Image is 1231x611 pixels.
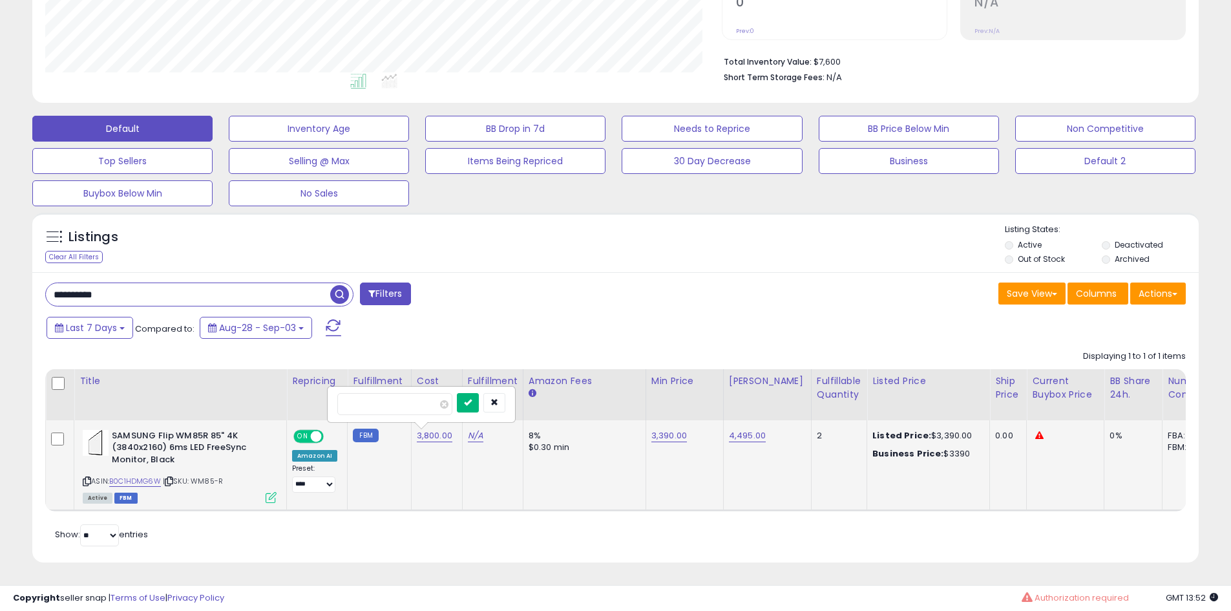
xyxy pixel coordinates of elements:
[83,493,112,504] span: All listings currently available for purchase on Amazon
[817,374,861,402] div: Fulfillable Quantity
[872,447,943,460] b: Business Price:
[353,429,378,442] small: FBM
[1018,253,1065,264] label: Out of Stock
[1130,283,1186,305] button: Actions
[79,374,281,388] div: Title
[872,448,980,460] div: $3390
[622,148,802,174] button: 30 Day Decrease
[135,323,195,335] span: Compared to:
[167,592,224,604] a: Privacy Policy
[322,431,342,442] span: OFF
[872,430,980,442] div: $3,390.00
[995,374,1021,402] div: Ship Price
[55,528,148,541] span: Show: entries
[729,374,806,388] div: [PERSON_NAME]
[109,476,161,487] a: B0C1HDMG6W
[529,430,636,442] div: 8%
[112,430,269,469] b: SAMSUNG Flip WM85R 85" 4K (3840x2160) 6ms LED FreeSync Monitor, Black
[724,56,812,67] b: Total Inventory Value:
[651,374,718,388] div: Min Price
[66,321,117,334] span: Last 7 Days
[995,430,1016,442] div: 0.00
[974,27,1000,35] small: Prev: N/A
[292,464,337,493] div: Preset:
[425,148,605,174] button: Items Being Repriced
[724,53,1176,69] li: $7,600
[817,430,857,442] div: 2
[292,374,342,388] div: Repricing
[1110,374,1157,402] div: BB Share 24h.
[1166,592,1218,604] span: 2025-09-12 13:52 GMT
[1110,430,1152,442] div: 0%
[13,592,224,605] div: seller snap | |
[292,450,337,462] div: Amazon AI
[13,592,60,604] strong: Copyright
[651,429,687,442] a: 3,390.00
[1015,116,1195,142] button: Non Competitive
[468,374,518,402] div: Fulfillment Cost
[1076,287,1117,300] span: Columns
[45,251,103,263] div: Clear All Filters
[229,148,409,174] button: Selling @ Max
[622,116,802,142] button: Needs to Reprice
[114,493,138,504] span: FBM
[417,374,457,388] div: Cost
[1168,374,1215,402] div: Num of Comp.
[1018,239,1042,250] label: Active
[998,283,1066,305] button: Save View
[229,180,409,206] button: No Sales
[32,148,213,174] button: Top Sellers
[425,116,605,142] button: BB Drop in 7d
[729,429,766,442] a: 4,495.00
[83,430,277,502] div: ASIN:
[295,431,311,442] span: ON
[468,429,483,442] a: N/A
[1168,442,1210,453] div: FBM: 5
[163,476,223,486] span: | SKU: WM85-R
[1015,148,1195,174] button: Default 2
[819,148,999,174] button: Business
[47,317,133,339] button: Last 7 Days
[83,430,109,456] img: 21tsPFD2KdL._SL40_.jpg
[417,429,452,442] a: 3,800.00
[826,71,842,83] span: N/A
[1032,374,1099,402] div: Current Buybox Price
[32,180,213,206] button: Buybox Below Min
[360,283,410,305] button: Filters
[1083,350,1186,363] div: Displaying 1 to 1 of 1 items
[872,374,984,388] div: Listed Price
[724,72,825,83] b: Short Term Storage Fees:
[229,116,409,142] button: Inventory Age
[529,374,640,388] div: Amazon Fees
[219,321,296,334] span: Aug-28 - Sep-03
[1115,253,1150,264] label: Archived
[1005,224,1199,236] p: Listing States:
[200,317,312,339] button: Aug-28 - Sep-03
[353,374,405,388] div: Fulfillment
[872,429,931,442] b: Listed Price:
[819,116,999,142] button: BB Price Below Min
[68,228,118,246] h5: Listings
[1068,283,1128,305] button: Columns
[1168,430,1210,442] div: FBA: 0
[736,27,754,35] small: Prev: 0
[1115,239,1163,250] label: Deactivated
[529,442,636,453] div: $0.30 min
[110,592,165,604] a: Terms of Use
[32,116,213,142] button: Default
[529,388,536,400] small: Amazon Fees.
